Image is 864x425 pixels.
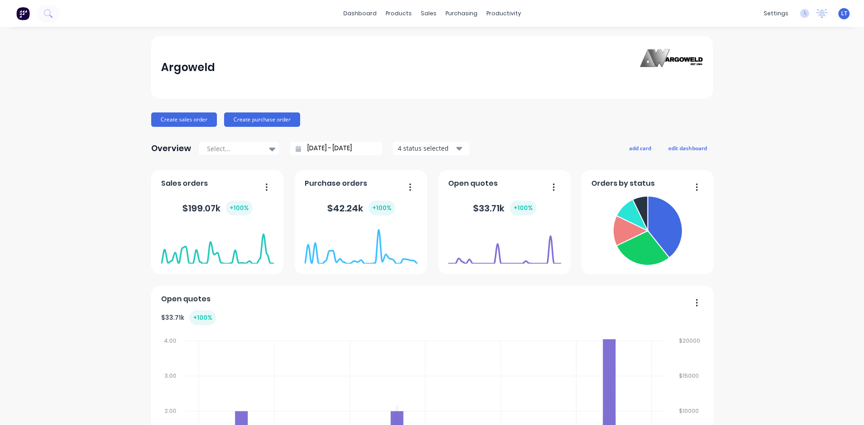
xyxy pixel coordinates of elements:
[416,7,441,20] div: sales
[224,112,300,127] button: Create purchase order
[679,337,701,344] tspan: $20000
[623,142,657,154] button: add card
[441,7,482,20] div: purchasing
[161,310,216,325] div: $ 33.71k
[369,201,395,215] div: + 100 %
[165,407,176,415] tspan: 2.00
[161,58,215,76] div: Argoweld
[151,139,191,157] div: Overview
[393,142,469,155] button: 4 status selected
[448,178,498,189] span: Open quotes
[640,49,703,86] img: Argoweld
[305,178,367,189] span: Purchase orders
[759,7,793,20] div: settings
[841,9,847,18] span: LT
[473,201,536,215] div: $ 33.71k
[226,201,252,215] div: + 100 %
[189,310,216,325] div: + 100 %
[679,407,699,415] tspan: $10000
[182,201,252,215] div: $ 199.07k
[381,7,416,20] div: products
[161,178,208,189] span: Sales orders
[151,112,217,127] button: Create sales order
[662,142,713,154] button: edit dashboard
[398,143,454,153] div: 4 status selected
[591,178,655,189] span: Orders by status
[164,337,176,344] tspan: 4.00
[165,372,176,380] tspan: 3.00
[679,372,699,380] tspan: $15000
[339,7,381,20] a: dashboard
[327,201,395,215] div: $ 42.24k
[510,201,536,215] div: + 100 %
[482,7,526,20] div: productivity
[16,7,30,20] img: Factory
